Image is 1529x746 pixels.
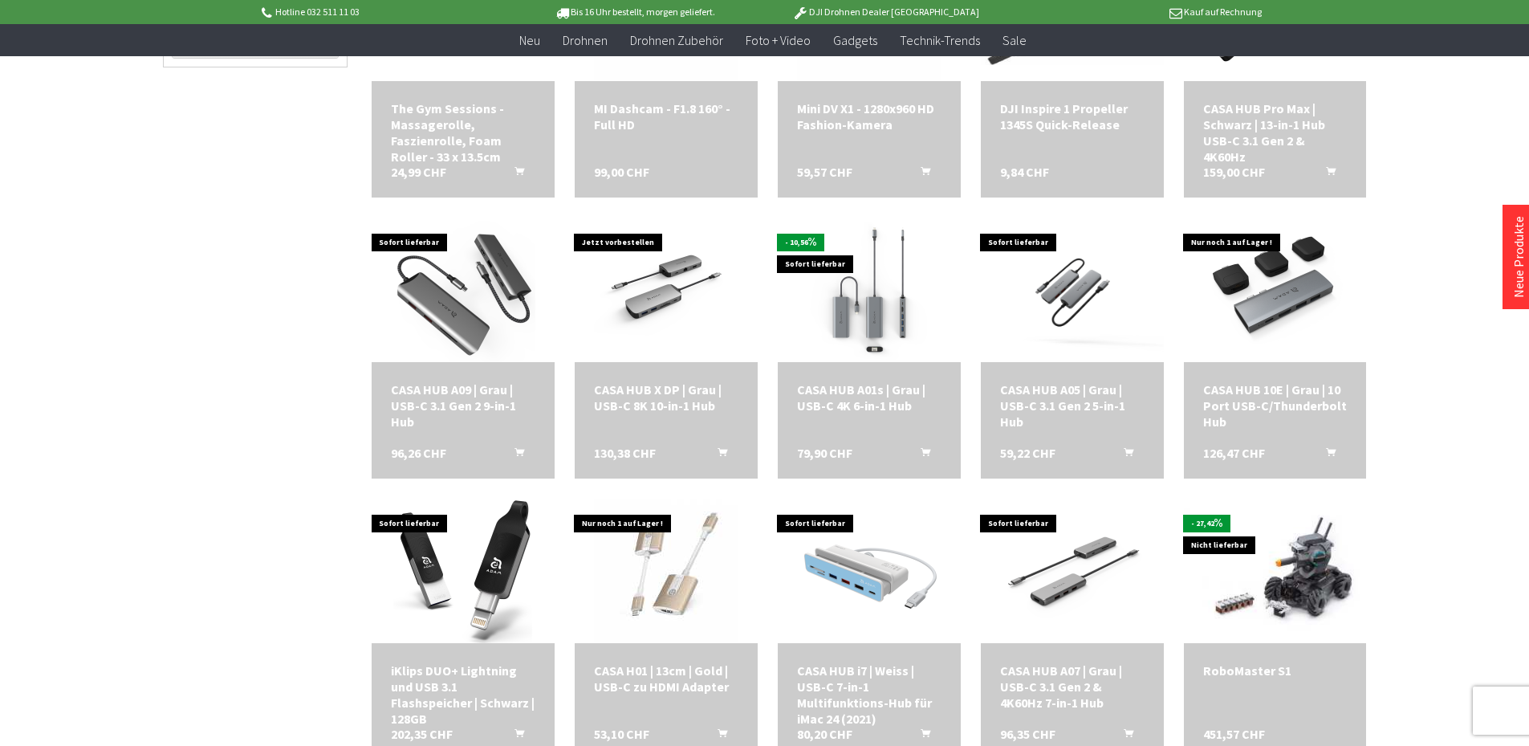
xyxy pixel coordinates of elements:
[698,445,737,466] button: In den Warenkorb
[495,445,534,466] button: In den Warenkorb
[510,2,760,22] p: Bis 16 Uhr bestellt, morgen geliefert.
[797,445,852,461] span: 79,90 CHF
[391,726,453,742] span: 202,35 CHF
[1203,381,1348,430] a: CASA HUB 10E | Grau | 10 Port USB-C/Thunderbolt Hub 126,47 CHF In den Warenkorb
[1203,445,1265,461] span: 126,47 CHF
[594,100,738,132] a: MI Dashcam - F1.8 160° - Full HD 99,00 CHF
[1000,100,1145,132] div: DJI Inspire 1 Propeller 1345S Quick-Release
[1511,216,1527,298] a: Neue Produkte
[1307,445,1345,466] button: In den Warenkorb
[619,24,734,57] a: Drohnen Zubehör
[1000,662,1145,711] a: CASA HUB A07 | Grau | USB-C 3.1 Gen 2 & 4K60Hz 7-in-1 Hub 96,35 CHF In den Warenkorb
[594,381,738,414] a: CASA HUB X DP | Grau | USB-C 8K 10-in-1 Hub 130,38 CHF In den Warenkorb
[1203,218,1348,362] img: CASA HUB 10E | Grau | 10 Port USB-C/Thunderbolt Hub
[1000,662,1145,711] div: CASA HUB A07 | Grau | USB-C 3.1 Gen 2 & 4K60Hz 7-in-1 Hub
[594,381,738,414] div: CASA HUB X DP | Grau | USB-C 8K 10-in-1 Hub
[391,381,535,430] a: CASA HUB A09 | Grau | USB-C 3.1 Gen 2 9-in-1 Hub 96,26 CHF In den Warenkorb
[1203,100,1348,165] div: CASA HUB Pro Max | Schwarz | 13-in-1 Hub USB-C 3.1 Gen 2 & 4K60Hz
[594,662,738,695] a: CASA H01 | 13cm | Gold | USB-C zu HDMI Adapter 53,10 CHF In den Warenkorb
[797,662,941,727] a: CASA HUB i7 | Weiss | USB-C 7-in-1 Multifunktions-Hub für iMac 24 (2021) 80,20 CHF In den Warenkorb
[833,32,877,48] span: Gadgets
[594,662,738,695] div: CASA H01 | 13cm | Gold | USB-C zu HDMI Adapter
[1203,662,1348,679] a: RoboMaster S1 451,57 CHF
[391,100,535,165] div: The Gym Sessions - Massagerolle, Faszienrolle, Foam Roller - 33 x 13.5cm
[1104,445,1143,466] button: In den Warenkorb
[393,499,532,643] img: iKlips DUO+ Lightning und USB 3.1 Flashspeicher | Schwarz | 128GB
[797,100,941,132] a: Mini DV X1 - 1280x960 HD Fashion-Kamera 59,57 CHF In den Warenkorb
[1203,100,1348,165] a: CASA HUB Pro Max | Schwarz | 13-in-1 Hub USB-C 3.1 Gen 2 & 4K60Hz 159,00 CHF In den Warenkorb
[391,218,535,362] img: CASA HUB A09 | Grau | USB-C 3.1 Gen 2 9-in-1 Hub
[1000,726,1055,742] span: 96,35 CHF
[1307,164,1345,185] button: In den Warenkorb
[259,2,510,22] p: Hotline 032 511 11 03
[901,445,940,466] button: In den Warenkorb
[797,662,941,727] div: CASA HUB i7 | Weiss | USB-C 7-in-1 Multifunktions-Hub für iMac 24 (2021)
[1011,2,1262,22] p: Kauf auf Rechnung
[1184,503,1367,640] img: RoboMaster S1
[495,164,534,185] button: In den Warenkorb
[797,381,941,414] a: CASA HUB A01s | Grau | USB-C 4K 6-in-1 Hub 79,90 CHF In den Warenkorb
[594,100,738,132] div: MI Dashcam - F1.8 160° - Full HD
[1000,445,1055,461] span: 59,22 CHF
[746,32,811,48] span: Foto + Video
[1002,32,1027,48] span: Sale
[797,218,941,362] img: CASA HUB A01s | Grau | USB-C 4K 6-in-1 Hub
[1000,381,1145,430] div: CASA HUB A05 | Grau | USB-C 3.1 Gen 2 5-in-1 Hub
[391,445,446,461] span: 96,26 CHF
[551,24,619,57] a: Drohnen
[391,662,535,727] div: iKlips DUO+ Lightning und USB 3.1 Flashspeicher | Schwarz | 128GB
[797,499,941,643] img: CASA HUB i7 | Weiss | USB-C 7-in-1 Multifunktions-Hub für iMac 24 (2021)
[1203,381,1348,430] div: CASA HUB 10E | Grau | 10 Port USB-C/Thunderbolt Hub
[391,662,535,727] a: iKlips DUO+ Lightning und USB 3.1 Flashspeicher | Schwarz | 128GB 202,35 CHF In den Warenkorb
[900,32,980,48] span: Technik-Trends
[797,100,941,132] div: Mini DV X1 - 1280x960 HD Fashion-Kamera
[1000,164,1049,180] span: 9,84 CHF
[797,164,852,180] span: 59,57 CHF
[797,726,852,742] span: 80,20 CHF
[901,164,940,185] button: In den Warenkorb
[391,100,535,165] a: The Gym Sessions - Massagerolle, Faszienrolle, Foam Roller - 33 x 13.5cm 24,99 CHF In den Warenkorb
[991,24,1038,57] a: Sale
[594,726,649,742] span: 53,10 CHF
[563,32,608,48] span: Drohnen
[594,445,656,461] span: 130,38 CHF
[519,32,540,48] span: Neu
[797,381,941,414] div: CASA HUB A01s | Grau | USB-C 4K 6-in-1 Hub
[594,499,738,643] img: CASA H01 | 13cm | Gold | USB-C zu HDMI Adapter
[1203,662,1348,679] div: RoboMaster S1
[391,381,535,430] div: CASA HUB A09 | Grau | USB-C 3.1 Gen 2 9-in-1 Hub
[1000,100,1145,132] a: DJI Inspire 1 Propeller 1345S Quick-Release 9,84 CHF
[889,24,991,57] a: Technik-Trends
[1203,726,1265,742] span: 451,57 CHF
[734,24,822,57] a: Foto + Video
[822,24,889,57] a: Gadgets
[1000,381,1145,430] a: CASA HUB A05 | Grau | USB-C 3.1 Gen 2 5-in-1 Hub 59,22 CHF In den Warenkorb
[760,2,1011,22] p: DJI Drohnen Dealer [GEOGRAPHIC_DATA]
[391,164,446,180] span: 24,99 CHF
[508,24,551,57] a: Neu
[981,227,1164,353] img: CASA HUB A05 | Grau | USB-C 3.1 Gen 2 5-in-1 Hub
[630,32,723,48] span: Drohnen Zubehör
[1203,164,1265,180] span: 159,00 CHF
[594,218,738,362] img: CASA HUB X DP | Grau | USB-C 8K 10-in-1 Hub
[1000,499,1145,643] img: CASA HUB A07 | Grau | USB-C 3.1 Gen 2 & 4K60Hz 7-in-1 Hub
[594,164,649,180] span: 99,00 CHF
